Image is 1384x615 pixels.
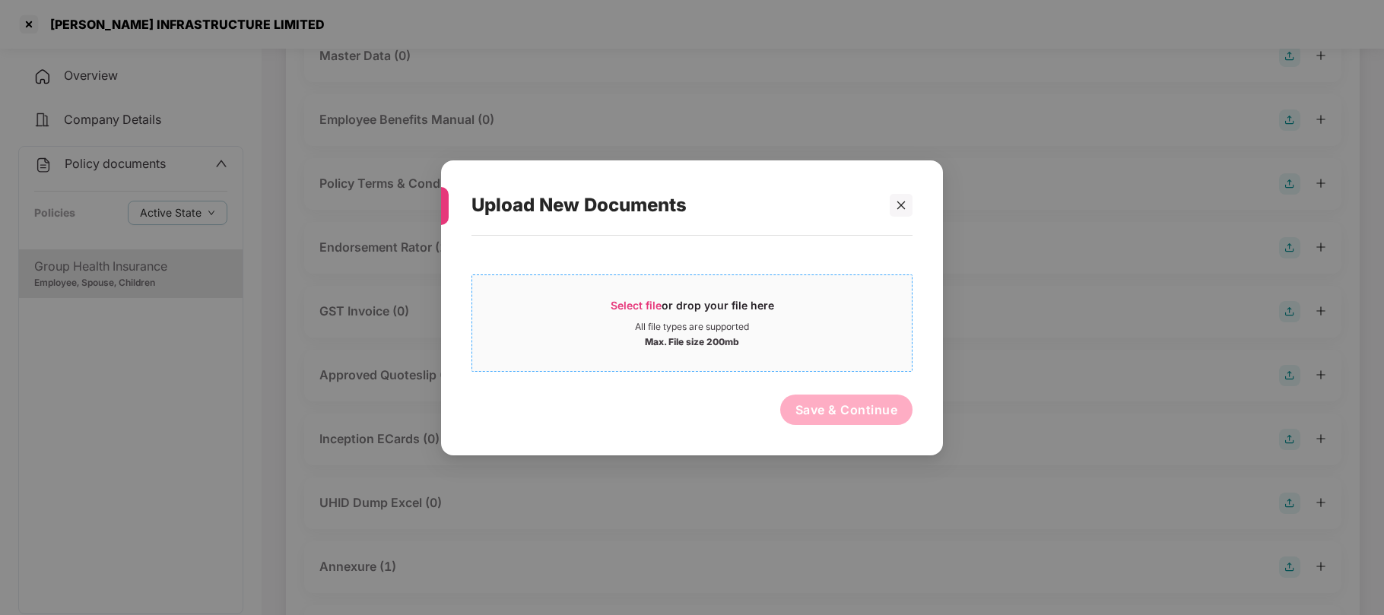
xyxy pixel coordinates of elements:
div: or drop your file here [611,297,774,320]
div: All file types are supported [635,320,749,332]
span: Select file [611,298,662,311]
div: Upload New Documents [471,176,876,235]
span: Select fileor drop your file hereAll file types are supportedMax. File size 200mb [472,286,912,359]
span: close [896,199,906,210]
button: Save & Continue [780,394,913,424]
div: Max. File size 200mb [645,332,739,347]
